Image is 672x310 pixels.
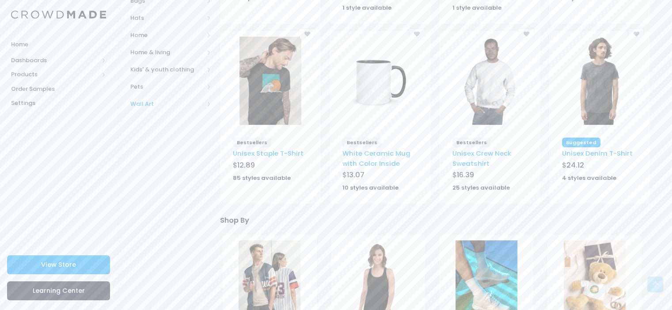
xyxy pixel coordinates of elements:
[342,149,410,168] a: White Ceramic Mug with Color Inside
[452,149,511,168] a: Unisex Crew Neck Sweatshirt
[562,174,616,182] strong: 4 styles available
[347,170,364,180] span: 13.07
[130,100,204,108] span: Wall Art
[237,160,255,170] span: 12.89
[130,82,204,91] span: Pets
[11,56,99,65] span: Dashboards
[220,211,650,226] div: Shop By
[233,174,291,182] strong: 85 styles available
[342,138,381,147] span: Bestsellers
[130,14,204,22] span: Hats
[130,31,204,40] span: Home
[342,183,399,192] strong: 10 styles available
[233,160,308,172] div: $
[41,260,76,269] span: View Store
[11,40,106,49] span: Home
[452,138,491,147] span: Bestsellers
[233,138,272,147] span: Bestsellers
[342,170,418,182] div: $
[7,281,110,300] a: Learning Center
[562,138,600,147] span: Suggested
[342,4,391,12] strong: 1 style available
[130,48,204,57] span: Home & living
[11,11,106,19] img: Logo
[566,160,584,170] span: 24.12
[11,70,99,79] span: Products
[452,170,528,182] div: $
[233,149,304,158] a: Unisex Staple T-Shirt
[7,255,110,274] a: View Store
[33,286,85,295] span: Learning Center
[11,99,106,108] span: Settings
[452,183,510,192] strong: 25 styles available
[11,85,106,93] span: Order Samples
[452,4,501,12] strong: 1 style available
[562,149,633,158] a: Unisex Denim T-Shirt
[562,160,637,172] div: $
[130,65,204,74] span: Kids' & youth clothing
[457,170,474,180] span: 16.39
